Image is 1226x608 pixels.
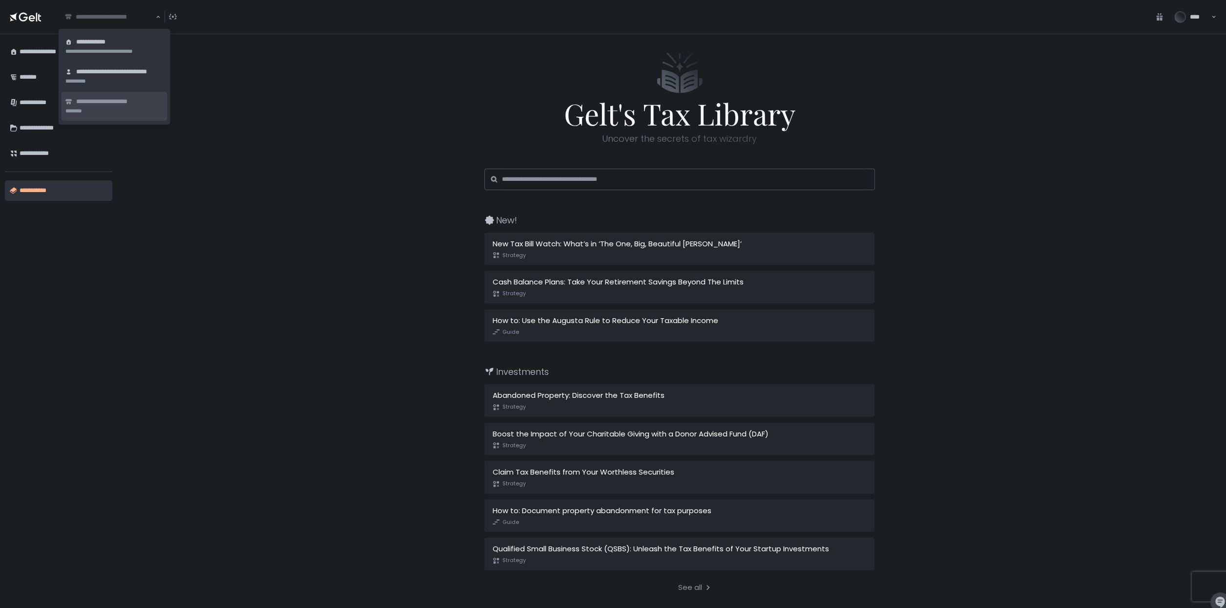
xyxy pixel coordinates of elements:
div: Investments [484,365,906,378]
div: See all [678,582,712,593]
button: See all [484,582,906,593]
div: Search for option [59,7,161,27]
span: Strategy [492,290,525,298]
div: How to: Document property abandonment for tax purposes [492,505,866,517]
span: Uncover the secrets of tax wizardry [602,132,757,145]
div: Abandoned Property: Discover the Tax Benefits [492,390,866,401]
div: Claim Tax Benefits from Your Worthless Securities [492,467,866,478]
span: Strategy [492,480,525,488]
div: New! [484,214,906,227]
div: How to: Use the Augusta Rule to Reduce Your Taxable Income [492,315,866,326]
span: Gelt's Tax Library [453,99,906,128]
span: Guide [492,328,519,336]
span: Strategy [492,441,525,449]
span: Guide [492,518,519,526]
input: Search for option [65,12,155,22]
span: Strategy [492,251,525,259]
span: Strategy [492,557,525,565]
div: Qualified Small Business Stock (QSBS): Unleash the Tax Benefits of Your Startup Investments [492,543,866,555]
span: Strategy [492,403,525,411]
div: New Tax Bill Watch: What’s in ‘The One, Big, Beautiful [PERSON_NAME]’ [492,239,866,250]
div: Cash Balance Plans: Take Your Retirement Savings Beyond The Limits [492,277,866,288]
div: Boost the Impact of Your Charitable Giving with a Donor Advised Fund (DAF) [492,429,866,440]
